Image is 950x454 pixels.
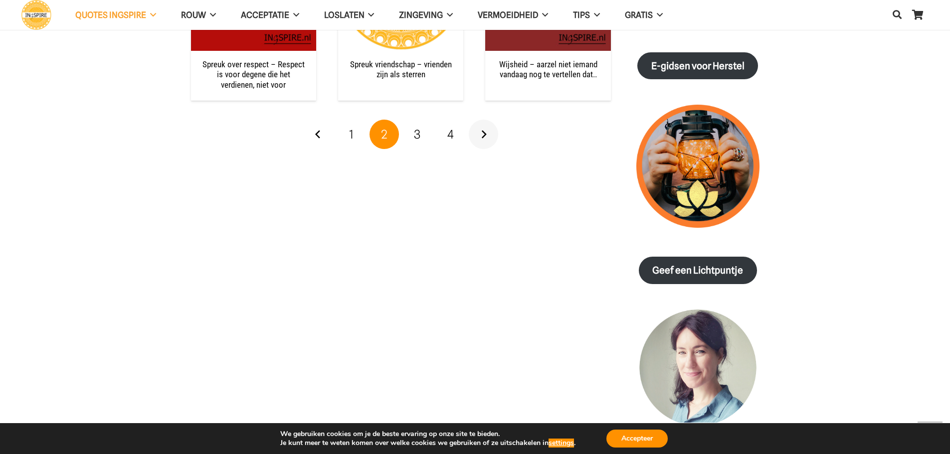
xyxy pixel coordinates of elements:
span: Pagina 2 [370,120,399,150]
img: lichtpuntjes voor in donkere tijden [636,105,760,228]
span: ROUW Menu [206,2,216,27]
span: VERMOEIDHEID [478,10,538,20]
a: Wijsheid – aarzel niet iemand vandaag nog te vertellen dat.. [499,59,597,79]
span: GRATIS Menu [653,2,663,27]
a: E-gidsen voor Herstel [637,52,758,80]
span: TIPS [573,10,590,20]
span: ROUW [181,10,206,20]
a: Geef een Lichtpuntje [639,257,757,284]
span: Loslaten Menu [365,2,375,27]
span: 1 [349,127,354,142]
span: QUOTES INGSPIRE [75,10,146,20]
span: VERMOEIDHEID Menu [538,2,548,27]
img: Inge Geertzen - schrijfster Ingspire.nl, markteer en handmassage therapeut [636,309,760,433]
strong: E-gidsen voor Herstel [651,60,745,72]
a: TIPSTIPS Menu [561,2,612,28]
button: settings [549,439,574,448]
a: Pagina 4 [435,120,465,150]
a: GRATISGRATIS Menu [612,2,675,28]
strong: Geef een Lichtpuntje [652,265,743,276]
a: QUOTES INGSPIREQUOTES INGSPIRE Menu [63,2,169,28]
a: VERMOEIDHEIDVERMOEIDHEID Menu [465,2,561,28]
a: Terug naar top [918,422,943,447]
button: Accepteer [606,430,668,448]
p: We gebruiken cookies om je de beste ervaring op onze site te bieden. [280,430,575,439]
a: Zoeken [887,3,907,27]
span: Zingeving Menu [443,2,453,27]
span: TIPS Menu [590,2,600,27]
span: Loslaten [324,10,365,20]
span: 3 [414,127,420,142]
a: Spreuk vriendschap – vrienden zijn als sterren [350,59,452,79]
span: 4 [447,127,454,142]
a: AcceptatieAcceptatie Menu [228,2,312,28]
a: Pagina 1 [336,120,366,150]
span: 2 [381,127,387,142]
span: GRATIS [625,10,653,20]
a: ROUWROUW Menu [169,2,228,28]
a: LoslatenLoslaten Menu [312,2,387,28]
span: Acceptatie [241,10,289,20]
a: ZingevingZingeving Menu [386,2,465,28]
a: Pagina 3 [402,120,432,150]
span: Zingeving [399,10,443,20]
span: Acceptatie Menu [289,2,299,27]
span: QUOTES INGSPIRE Menu [146,2,156,27]
p: Je kunt meer te weten komen over welke cookies we gebruiken of ze uitschakelen in . [280,439,575,448]
a: Spreuk over respect – Respect is voor degene die het verdienen, niet voor [202,59,305,90]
